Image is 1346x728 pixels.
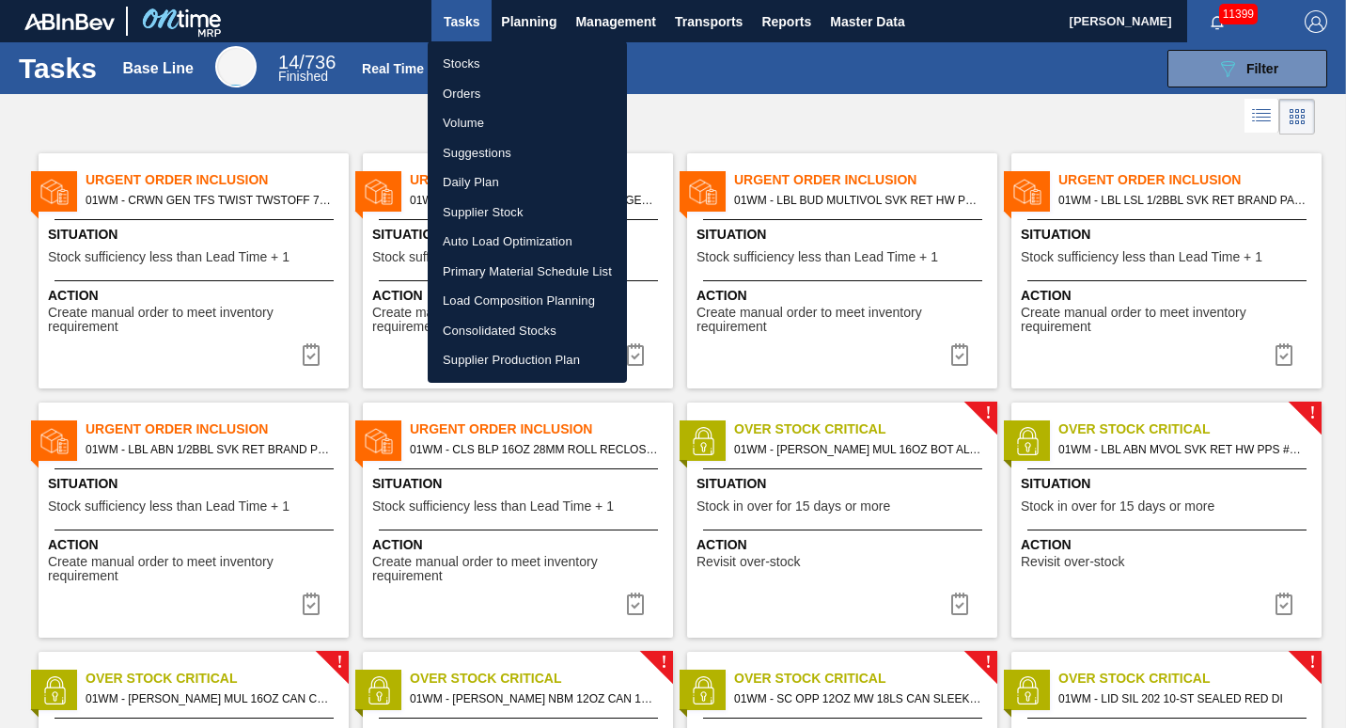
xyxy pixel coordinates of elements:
[428,108,627,138] a: Volume
[428,286,627,316] a: Load Composition Planning
[428,49,627,79] a: Stocks
[428,227,627,257] a: Auto Load Optimization
[428,345,627,375] a: Supplier Production Plan
[428,79,627,109] a: Orders
[428,138,627,168] a: Suggestions
[428,257,627,287] a: Primary Material Schedule List
[428,167,627,198] a: Daily Plan
[428,198,627,228] a: Supplier Stock
[428,316,627,346] a: Consolidated Stocks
